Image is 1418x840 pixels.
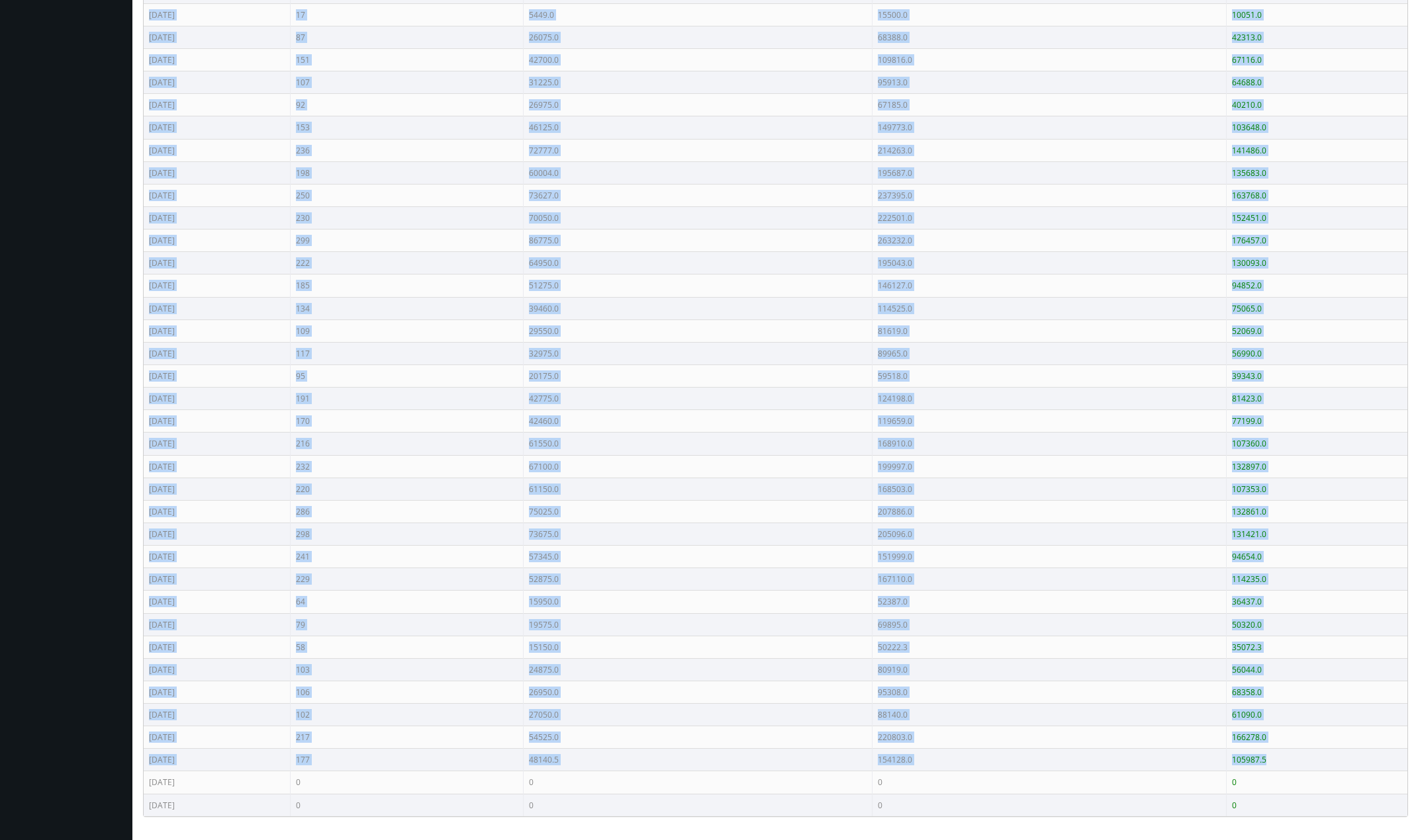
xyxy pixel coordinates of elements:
td: 170 [291,410,523,433]
td: 241 [291,546,523,568]
td: [DATE] [144,658,291,681]
td: [DATE] [144,478,291,500]
font: 52069.0 [1232,325,1262,337]
td: 237395.0 [872,184,1226,206]
td: 263232.0 [872,230,1226,252]
font: 61090.0 [1232,709,1262,720]
td: 222 [291,252,523,274]
td: 26075.0 [523,26,872,48]
td: [DATE] [144,252,291,274]
td: 88140.0 [872,704,1226,726]
td: [DATE] [144,523,291,545]
td: 42775.0 [523,388,872,410]
td: 64 [291,591,523,613]
font: 77199.0 [1232,415,1262,427]
td: [DATE] [144,230,291,252]
td: 232 [291,455,523,478]
td: 195687.0 [872,161,1226,184]
td: 217 [291,726,523,749]
td: 134 [291,297,523,319]
td: 236 [291,139,523,161]
td: 214263.0 [872,139,1226,161]
td: 86775.0 [523,230,872,252]
td: 151999.0 [872,546,1226,568]
td: 51275.0 [523,274,872,297]
td: 124198.0 [872,388,1226,410]
font: 132861.0 [1232,506,1266,517]
td: 46125.0 [523,116,872,139]
td: 119659.0 [872,410,1226,433]
font: 10051.0 [1232,9,1262,21]
font: 176457.0 [1232,235,1266,246]
td: 185 [291,274,523,297]
td: 286 [291,500,523,523]
td: 167110.0 [872,568,1226,591]
font: 81423.0 [1232,393,1262,404]
td: 80919.0 [872,658,1226,681]
font: 94852.0 [1232,280,1262,291]
td: 60004.0 [523,161,872,184]
td: 154128.0 [872,749,1226,771]
td: 50222.3 [872,636,1226,658]
font: 105987.5 [1232,754,1266,765]
font: 67116.0 [1232,54,1262,65]
td: 39460.0 [523,297,872,319]
td: [DATE] [144,26,291,48]
td: 24875.0 [523,658,872,681]
font: 152451.0 [1232,212,1266,224]
font: 39343.0 [1232,370,1262,382]
td: [DATE] [144,274,291,297]
td: [DATE] [144,704,291,726]
td: 61150.0 [523,478,872,500]
td: 216 [291,433,523,455]
td: 117 [291,342,523,364]
font: 107353.0 [1232,483,1266,495]
td: 79 [291,613,523,636]
td: 67185.0 [872,94,1226,116]
td: 31225.0 [523,71,872,94]
td: [DATE] [144,749,291,771]
td: 72777.0 [523,139,872,161]
td: 95 [291,364,523,387]
font: 94654.0 [1232,551,1262,562]
td: 191 [291,388,523,410]
td: 230 [291,206,523,229]
td: [DATE] [144,206,291,229]
td: [DATE] [144,591,291,613]
td: 29550.0 [523,319,872,342]
td: 15150.0 [523,636,872,658]
td: 61550.0 [523,433,872,455]
td: [DATE] [144,726,291,749]
td: 15950.0 [523,591,872,613]
td: 5449.0 [523,3,872,26]
td: 0 [291,771,523,794]
td: 146127.0 [872,274,1226,297]
font: 0 [1232,800,1237,811]
font: 114235.0 [1232,573,1266,585]
td: 81619.0 [872,319,1226,342]
td: 0 [872,794,1226,816]
td: 199997.0 [872,455,1226,478]
td: [DATE] [144,71,291,94]
td: 198 [291,161,523,184]
td: 75025.0 [523,500,872,523]
font: 56044.0 [1232,664,1262,675]
td: [DATE] [144,794,291,816]
td: 64950.0 [523,252,872,274]
td: 220803.0 [872,726,1226,749]
td: 205096.0 [872,523,1226,545]
td: 42700.0 [523,48,872,71]
td: 42460.0 [523,410,872,433]
td: [DATE] [144,161,291,184]
font: 141486.0 [1232,145,1266,156]
td: 70050.0 [523,206,872,229]
td: [DATE] [144,388,291,410]
td: 149773.0 [872,116,1226,139]
td: 32975.0 [523,342,872,364]
td: 95913.0 [872,71,1226,94]
font: 40210.0 [1232,99,1262,110]
td: 95308.0 [872,681,1226,703]
font: 75065.0 [1232,303,1262,314]
font: 163768.0 [1232,190,1266,201]
td: 19575.0 [523,613,872,636]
